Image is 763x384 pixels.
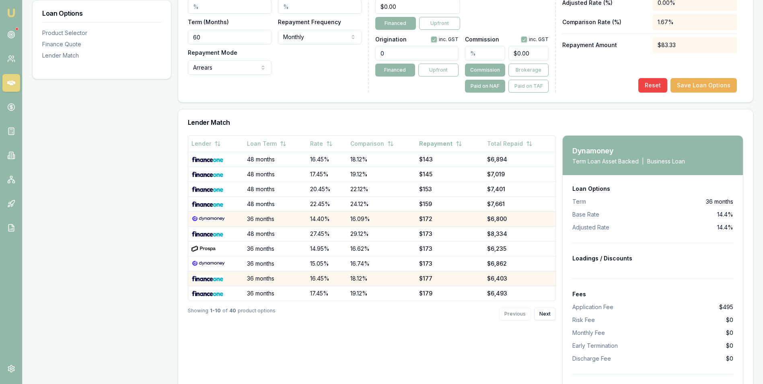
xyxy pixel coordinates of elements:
[347,167,416,182] td: 19.12%
[307,256,347,271] td: 15.05%
[307,196,347,211] td: 22.45%
[307,167,347,182] td: 17.45%
[572,316,595,324] span: Risk Fee
[307,152,347,167] td: 16.45%
[347,271,416,286] td: 18.12%
[419,170,481,178] div: $145
[347,196,416,211] td: 24.12%
[642,157,644,165] span: |
[307,211,347,226] td: 14.40%
[572,329,605,337] span: Monthly Fee
[244,271,307,286] td: 36 months
[653,37,737,53] div: $83.33
[244,256,307,271] td: 36 months
[487,170,552,178] div: $7,019
[521,36,549,43] div: inc. GST
[188,49,237,56] label: Repayment Mode
[42,52,161,60] div: Lender Match
[638,78,667,93] button: Reset
[647,157,685,165] span: Business Loan
[717,211,733,219] span: 14.4%
[572,303,613,311] span: Application Fee
[534,308,556,320] button: Next
[726,329,733,337] span: $0
[508,64,549,76] button: Brokerage
[375,37,407,42] label: Origination
[719,303,733,311] span: $495
[191,156,224,163] img: Finance One
[572,211,599,219] span: Base Rate
[244,167,307,182] td: 48 months
[307,271,347,286] td: 16.45%
[307,182,347,196] td: 20.45%
[487,245,552,253] div: $6,235
[508,80,549,93] button: Paid on TAF
[572,185,733,193] div: Loan Options
[375,17,416,30] button: Financed
[310,136,333,151] button: Rate
[191,260,225,267] img: Dynamoney
[726,342,733,350] span: $0
[244,152,307,167] td: 48 months
[350,136,394,151] button: Comparison
[188,19,229,25] label: Term (Months)
[419,275,481,283] div: $177
[419,185,481,193] div: $153
[191,231,224,237] img: Finance One
[347,182,416,196] td: 22.12%
[487,215,552,223] div: $6,800
[431,36,459,43] div: inc. GST
[6,8,16,18] img: emu-icon-u.png
[191,290,224,297] img: Finance One
[229,308,236,320] strong: 40
[191,186,224,192] img: Finance One
[375,64,415,76] button: Financed
[347,286,416,301] td: 19.12%
[419,200,481,208] div: $159
[572,157,639,165] span: Term Loan Asset Backed
[487,185,552,193] div: $7,401
[419,155,481,163] div: $143
[347,152,416,167] td: 18.12%
[465,46,505,60] input: %
[572,355,611,363] span: Discharge Fee
[487,136,533,151] button: Total Repaid
[706,198,733,206] span: 36 months
[247,136,286,151] button: Loan Term
[210,308,221,320] strong: 1 - 10
[244,226,307,241] td: 48 months
[562,41,646,49] p: Repayment Amount
[191,275,224,282] img: Finance One
[572,342,618,350] span: Early Termination
[191,201,224,207] img: Finance One
[191,171,224,178] img: Finance One
[465,80,505,93] button: Paid on NAF
[191,216,225,222] img: Dynamoney
[244,286,307,301] td: 36 months
[572,254,733,262] div: Loadings / Discounts
[188,308,276,320] div: Showing of product options
[419,245,481,253] div: $173
[419,289,481,297] div: $179
[419,260,481,268] div: $173
[465,37,499,42] label: Commission
[347,256,416,271] td: 16.74%
[191,246,216,252] img: Prospa
[653,14,737,30] div: 1.67%
[347,226,416,241] td: 29.12%
[487,200,552,208] div: $7,661
[670,78,737,93] button: Save Loan Options
[465,64,505,76] button: Commission
[419,136,462,151] button: Repayment
[572,223,609,231] span: Adjusted Rate
[244,241,307,256] td: 36 months
[347,211,416,226] td: 16.09%
[191,136,221,151] button: Lender
[487,155,552,163] div: $6,894
[244,182,307,196] td: 48 months
[244,211,307,226] td: 36 months
[42,10,161,17] h3: Loan Options
[307,226,347,241] td: 27.45%
[347,241,416,256] td: 16.62%
[487,230,552,238] div: $8,334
